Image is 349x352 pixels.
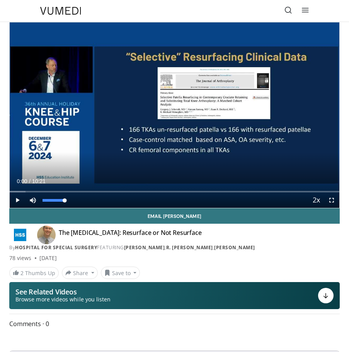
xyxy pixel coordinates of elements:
a: [PERSON_NAME] [124,244,165,251]
a: Email [PERSON_NAME] [9,208,340,224]
span: Comments 0 [9,319,340,329]
video-js: Video Player [10,22,339,208]
button: Share [62,267,98,279]
span: / [29,178,31,184]
span: 10:21 [32,178,46,184]
button: See Related Videos Browse more videos while you listen [9,282,340,309]
h4: The [MEDICAL_DATA]: Resurface or Not Resurface [59,229,202,241]
img: Hospital for Special Surgery [9,229,31,241]
div: Volume Level [43,199,65,202]
span: 2 [20,269,24,277]
a: Hospital for Special Surgery [15,244,97,251]
img: VuMedi Logo [40,7,81,15]
span: Browse more videos while you listen [15,296,111,303]
a: [PERSON_NAME] [214,244,255,251]
div: Progress Bar [10,191,339,192]
a: 2 Thumbs Up [9,267,59,279]
p: See Related Videos [15,288,111,296]
a: R. [PERSON_NAME] [166,244,213,251]
button: Playback Rate [308,192,324,208]
span: 78 views [9,254,32,262]
button: Play [10,192,25,208]
button: Mute [25,192,41,208]
img: Avatar [37,226,56,244]
div: [DATE] [39,254,57,262]
button: Fullscreen [324,192,339,208]
span: 0:00 [17,178,27,184]
button: Save to [101,267,140,279]
div: By FEATURING , , [9,244,340,251]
